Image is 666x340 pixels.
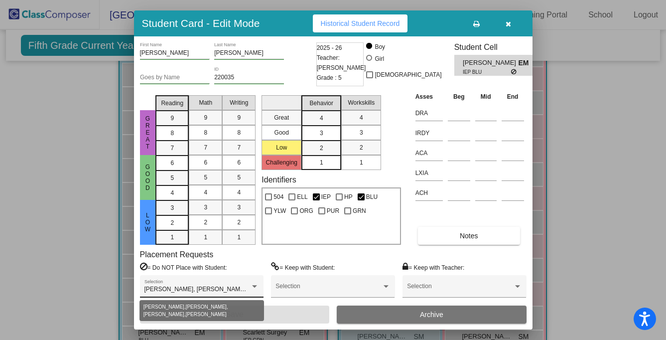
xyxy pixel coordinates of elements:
[418,227,520,245] button: Notes
[348,98,375,107] span: Workskills
[463,58,518,68] span: [PERSON_NAME]
[237,218,241,227] span: 2
[337,306,526,324] button: Archive
[320,114,323,123] span: 4
[204,128,207,137] span: 8
[143,115,152,150] span: Great
[161,99,183,108] span: Reading
[142,17,260,29] h3: Student Card - Edit Mode
[204,158,207,167] span: 6
[230,98,248,107] span: Writing
[237,233,241,242] span: 1
[237,203,241,212] span: 3
[327,205,339,217] span: PUR
[204,218,207,227] span: 2
[415,146,443,161] input: assessment
[375,69,441,81] span: [DEMOGRAPHIC_DATA]
[170,218,174,227] span: 2
[170,159,174,168] span: 6
[237,173,241,182] span: 5
[317,43,342,53] span: 2025 - 26
[463,68,511,76] span: IEP BLU
[317,73,342,83] span: Grade : 5
[413,91,445,102] th: Asses
[473,91,499,102] th: Mid
[273,191,283,203] span: 504
[140,306,329,324] button: Save
[204,113,207,122] span: 9
[297,191,307,203] span: ELL
[321,191,331,203] span: IEP
[271,262,335,272] label: = Keep with Student:
[320,144,323,153] span: 2
[353,205,366,217] span: GRN
[320,158,323,167] span: 1
[140,74,210,81] input: goes by name
[204,173,207,182] span: 5
[237,158,241,167] span: 6
[237,188,241,197] span: 4
[204,188,207,197] span: 4
[320,129,323,138] span: 3
[273,205,286,217] span: YLW
[170,173,174,182] span: 5
[140,250,214,259] label: Placement Requests
[415,106,443,121] input: assessment
[170,114,174,123] span: 9
[214,74,284,81] input: Enter ID
[313,14,408,32] button: Historical Student Record
[143,164,152,191] span: Good
[237,143,241,152] span: 7
[518,58,532,68] span: EM
[170,188,174,197] span: 4
[454,42,541,52] h3: Student Cell
[317,53,366,73] span: Teacher: [PERSON_NAME]
[415,166,443,180] input: assessment
[143,212,152,233] span: Low
[170,144,174,153] span: 7
[374,54,384,63] div: Girl
[460,232,478,240] span: Notes
[415,185,443,200] input: assessment
[420,311,443,319] span: Archive
[140,262,227,272] label: = Do NOT Place with Student:
[360,128,363,137] span: 3
[299,205,313,217] span: ORG
[204,143,207,152] span: 7
[360,113,363,122] span: 4
[415,126,443,141] input: assessment
[360,143,363,152] span: 2
[170,129,174,138] span: 8
[225,310,243,319] span: Save
[204,203,207,212] span: 3
[360,158,363,167] span: 1
[402,262,464,272] label: = Keep with Teacher:
[374,42,385,51] div: Boy
[170,233,174,242] span: 1
[262,175,296,184] label: Identifiers
[344,191,353,203] span: HP
[237,128,241,137] span: 8
[144,286,351,293] span: [PERSON_NAME], [PERSON_NAME], [PERSON_NAME], [PERSON_NAME]
[199,98,212,107] span: Math
[499,91,527,102] th: End
[204,233,207,242] span: 1
[170,203,174,212] span: 3
[445,91,473,102] th: Beg
[321,19,400,27] span: Historical Student Record
[366,191,378,203] span: BLU
[310,99,333,108] span: Behavior
[237,113,241,122] span: 9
